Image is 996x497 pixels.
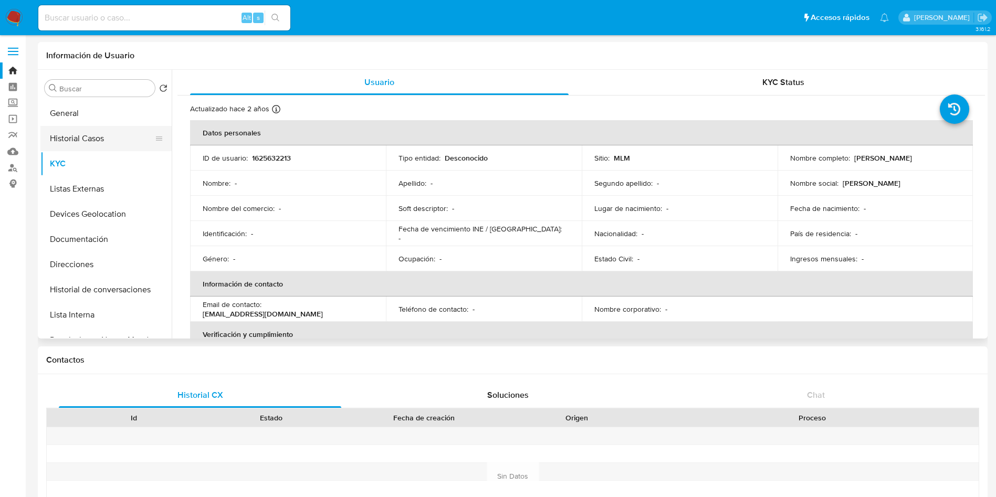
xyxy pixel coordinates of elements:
div: Estado [210,413,333,423]
p: - [235,178,237,188]
p: - [233,254,235,263]
button: Volver al orden por defecto [159,84,167,96]
p: Ocupación : [399,254,435,263]
button: search-icon [265,10,286,25]
button: Buscar [49,84,57,92]
p: Desconocido [445,153,488,163]
p: Apellido : [399,178,426,188]
p: MLM [614,153,630,163]
span: Usuario [364,76,394,88]
p: País de residencia : [790,229,851,238]
p: - [637,254,639,263]
th: Información de contacto [190,271,973,297]
button: Devices Geolocation [40,202,172,227]
p: Nombre completo : [790,153,850,163]
p: Fecha de nacimiento : [790,204,859,213]
p: Teléfono de contacto : [399,304,468,314]
a: Notificaciones [880,13,889,22]
span: Chat [807,389,825,401]
button: Direcciones [40,252,172,277]
p: - [642,229,644,238]
p: 1625632213 [252,153,291,163]
p: - [666,204,668,213]
span: Soluciones [487,389,529,401]
p: [PERSON_NAME] [854,153,912,163]
p: Nacionalidad : [594,229,637,238]
p: - [251,229,253,238]
input: Buscar usuario o caso... [38,11,290,25]
p: Soft descriptor : [399,204,448,213]
span: s [257,13,260,23]
button: KYC [40,151,172,176]
p: - [439,254,442,263]
p: Género : [203,254,229,263]
p: - [279,204,281,213]
button: Historial de conversaciones [40,277,172,302]
button: Documentación [40,227,172,252]
p: [EMAIL_ADDRESS][DOMAIN_NAME] [203,309,323,319]
p: [PERSON_NAME] [843,178,900,188]
p: - [452,204,454,213]
button: General [40,101,172,126]
div: Proceso [653,413,971,423]
p: Actualizado hace 2 años [190,104,269,114]
div: Id [72,413,195,423]
p: Nombre social : [790,178,838,188]
button: Lista Interna [40,302,172,327]
p: Nombre : [203,178,230,188]
th: Verificación y cumplimiento [190,322,973,347]
p: ID de usuario : [203,153,248,163]
p: Ingresos mensuales : [790,254,857,263]
span: Accesos rápidos [811,12,869,23]
p: Nombre del comercio : [203,204,275,213]
div: Origen [516,413,638,423]
button: Restricciones Nuevo Mundo [40,327,172,353]
h1: Información de Usuario [46,50,134,61]
p: - [665,304,667,314]
span: KYC Status [762,76,804,88]
p: - [862,254,864,263]
p: Sitio : [594,153,610,163]
div: Fecha de creación [348,413,501,423]
th: Datos personales [190,120,973,145]
h1: Contactos [46,355,979,365]
p: Email de contacto : [203,300,261,309]
span: Historial CX [177,389,223,401]
p: - [855,229,857,238]
p: Fecha de vencimiento INE / [GEOGRAPHIC_DATA] : [399,224,562,234]
p: ivonne.perezonofre@mercadolibre.com.mx [914,13,973,23]
p: - [431,178,433,188]
p: Estado Civil : [594,254,633,263]
p: Lugar de nacimiento : [594,204,662,213]
input: Buscar [59,84,151,93]
button: Historial Casos [40,126,163,151]
a: Salir [977,12,988,23]
p: - [473,304,475,314]
span: Alt [243,13,251,23]
p: - [864,204,866,213]
p: Identificación : [203,229,247,238]
p: - [399,234,401,243]
p: Segundo apellido : [594,178,653,188]
button: Listas Externas [40,176,172,202]
p: - [657,178,659,188]
p: Nombre corporativo : [594,304,661,314]
p: Tipo entidad : [399,153,441,163]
